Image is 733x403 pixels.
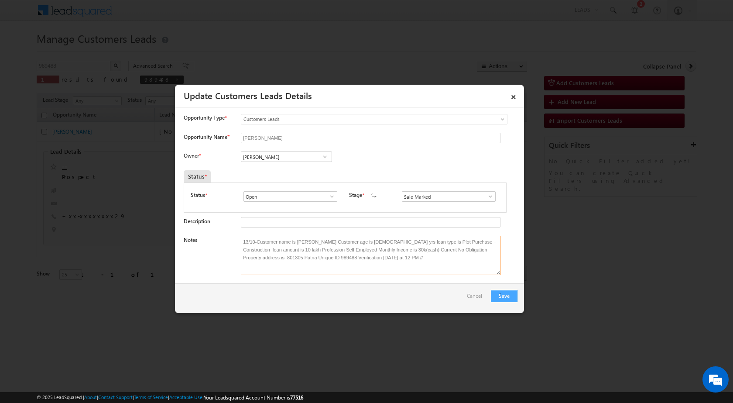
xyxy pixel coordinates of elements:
[241,115,472,123] span: Customers Leads
[184,170,211,183] div: Status
[169,394,202,400] a: Acceptable Use
[241,114,507,124] a: Customers Leads
[290,394,303,401] span: 77516
[191,191,205,199] label: Status
[184,218,210,224] label: Description
[349,191,362,199] label: Stage
[11,81,159,262] textarea: Type your message and hit 'Enter'
[45,46,147,57] div: Chat with us now
[84,394,97,400] a: About
[184,114,225,122] span: Opportunity Type
[134,394,168,400] a: Terms of Service
[319,152,330,161] a: Show All Items
[243,191,337,202] input: Type to Search
[402,191,496,202] input: Type to Search
[467,290,486,307] a: Cancel
[143,4,164,25] div: Minimize live chat window
[241,152,332,162] input: Type to Search
[184,237,197,243] label: Notes
[491,290,517,302] button: Save
[483,192,493,201] a: Show All Items
[184,152,201,159] label: Owner
[15,46,37,57] img: d_60004797649_company_0_60004797649
[98,394,133,400] a: Contact Support
[184,134,229,140] label: Opportunity Name
[119,269,158,281] em: Start Chat
[37,393,303,402] span: © 2025 LeadSquared | | | | |
[506,88,521,103] a: ×
[184,89,312,101] a: Update Customers Leads Details
[204,394,303,401] span: Your Leadsquared Account Number is
[324,192,335,201] a: Show All Items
